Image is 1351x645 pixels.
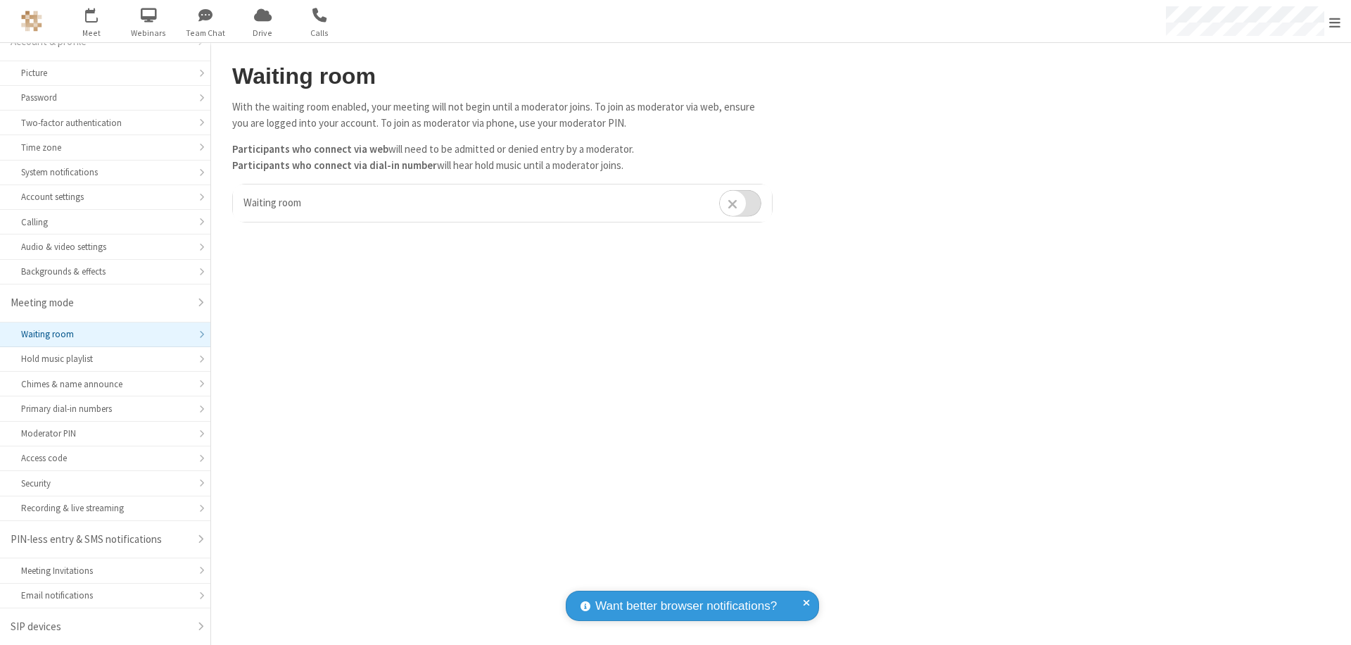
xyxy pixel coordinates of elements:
div: 4 [95,8,104,18]
span: Waiting room [243,196,301,209]
div: PIN-less entry & SMS notifications [11,532,189,548]
div: System notifications [21,165,189,179]
div: Moderator PIN [21,427,189,440]
h2: Waiting room [232,64,773,89]
div: Access code [21,451,189,465]
div: Recording & live streaming [21,501,189,515]
div: Password [21,91,189,104]
div: Time zone [21,141,189,154]
b: Participants who connect via web [232,142,388,156]
span: Calls [293,27,346,39]
div: SIP devices [11,619,189,635]
div: Picture [21,66,189,80]
span: Meet [65,27,118,39]
div: Email notifications [21,589,189,602]
div: Audio & video settings [21,240,189,253]
p: will need to be admitted or denied entry by a moderator. will hear hold music until a moderator j... [232,142,773,173]
div: Two-factor authentication [21,116,189,130]
div: Calling [21,215,189,229]
div: Account settings [21,190,189,203]
div: Waiting room [21,327,189,341]
span: Team Chat [179,27,232,39]
span: Webinars [122,27,175,39]
div: Chimes & name announce [21,377,189,391]
div: Security [21,477,189,490]
span: Want better browser notifications? [595,597,777,615]
div: Meeting Invitations [21,564,189,577]
div: Primary dial-in numbers [21,402,189,415]
div: Hold music playlist [21,352,189,365]
div: Backgrounds & effects [21,265,189,278]
p: With the waiting room enabled, your meeting will not begin until a moderator joins. To join as mo... [232,99,773,131]
div: Meeting mode [11,295,189,311]
span: Drive [236,27,289,39]
img: QA Selenium DO NOT DELETE OR CHANGE [21,11,42,32]
b: Participants who connect via dial-in number [232,158,437,172]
